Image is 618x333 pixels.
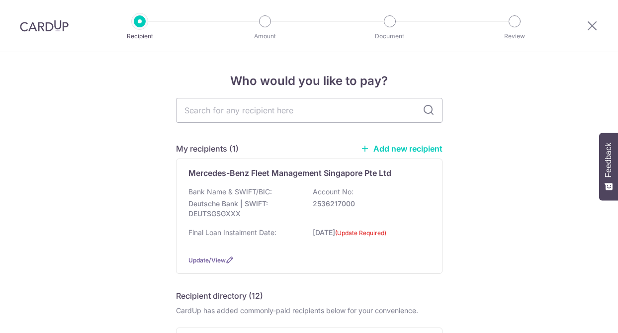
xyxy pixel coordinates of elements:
p: Deutsche Bank | SWIFT: DEUTSGSGXXX [188,199,300,219]
p: Review [478,31,551,41]
button: Feedback - Show survey [599,133,618,200]
p: [DATE] [313,228,424,244]
input: Search for any recipient here [176,98,442,123]
a: Update/View [188,256,226,264]
img: CardUp [20,20,69,32]
a: Add new recipient [360,144,442,154]
p: Amount [228,31,302,41]
p: 2536217000 [313,199,424,209]
h5: My recipients (1) [176,143,239,155]
div: CardUp has added commonly-paid recipients below for your convenience. [176,306,442,316]
label: (Update Required) [335,228,386,238]
p: Mercedes-Benz Fleet Management Singapore Pte Ltd [188,167,391,179]
p: Final Loan Instalment Date: [188,228,276,238]
p: Recipient [103,31,177,41]
p: Account No: [313,187,353,197]
h4: Who would you like to pay? [176,72,442,90]
h5: Recipient directory (12) [176,290,263,302]
p: Bank Name & SWIFT/BIC: [188,187,272,197]
p: Document [353,31,427,41]
span: Feedback [604,143,613,177]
